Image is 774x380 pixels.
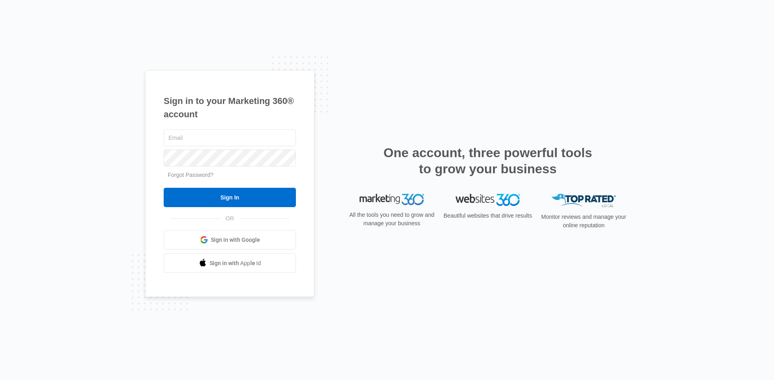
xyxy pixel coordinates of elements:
[443,212,533,220] p: Beautiful websites that drive results
[456,194,520,206] img: Websites 360
[381,145,595,177] h2: One account, three powerful tools to grow your business
[164,94,296,121] h1: Sign in to your Marketing 360® account
[164,230,296,249] a: Sign in with Google
[539,213,629,230] p: Monitor reviews and manage your online reputation
[551,194,616,207] img: Top Rated Local
[164,253,296,273] a: Sign in with Apple Id
[164,188,296,207] input: Sign In
[347,211,437,228] p: All the tools you need to grow and manage your business
[360,194,424,205] img: Marketing 360
[168,172,214,178] a: Forgot Password?
[220,214,240,223] span: OR
[164,129,296,146] input: Email
[210,259,261,268] span: Sign in with Apple Id
[211,236,260,244] span: Sign in with Google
